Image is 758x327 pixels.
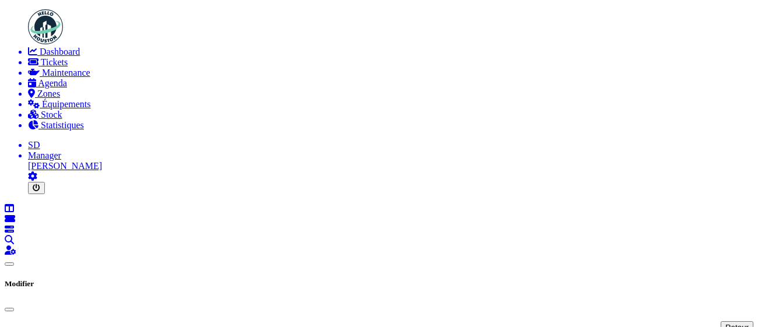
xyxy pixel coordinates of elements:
[28,150,753,171] li: [PERSON_NAME]
[40,47,80,57] span: Dashboard
[28,68,753,78] a: Maintenance
[5,279,753,289] h5: Modifier
[28,9,63,44] img: Badge_color-CXgf-gQk.svg
[28,150,753,161] div: Manager
[37,89,60,99] span: Zones
[28,140,753,150] li: SD
[41,110,62,119] span: Stock
[42,68,90,78] span: Maintenance
[28,78,753,89] a: Agenda
[42,99,91,109] span: Équipements
[5,308,14,311] button: Close
[28,140,753,171] a: SD Manager[PERSON_NAME]
[41,120,84,130] span: Statistiques
[28,120,753,131] a: Statistiques
[28,57,753,68] a: Tickets
[28,99,753,110] a: Équipements
[28,89,753,99] a: Zones
[28,110,753,120] a: Stock
[38,78,67,88] span: Agenda
[28,47,753,57] a: Dashboard
[5,262,14,266] button: Close
[41,57,68,67] span: Tickets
